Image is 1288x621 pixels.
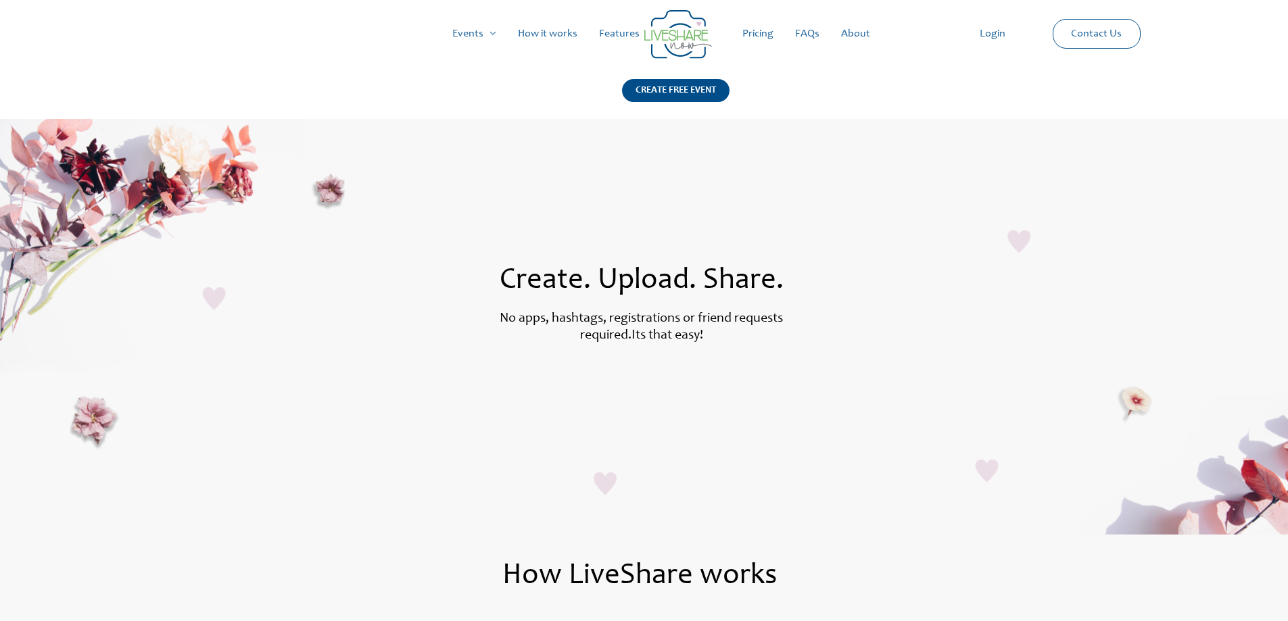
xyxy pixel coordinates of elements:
[732,12,784,55] a: Pricing
[500,266,784,296] span: Create. Upload. Share.
[507,12,588,55] a: How it works
[136,562,1144,591] h1: How LiveShare works
[644,10,712,59] img: Group 14 | Live Photo Slideshow for Events | Create Free Events Album for Any Occasion
[622,79,730,102] div: CREATE FREE EVENT
[24,12,1264,55] nav: Site Navigation
[631,329,703,343] label: Its that easy!
[969,12,1016,55] a: Login
[1060,20,1132,48] a: Contact Us
[588,12,650,55] a: Features
[830,12,881,55] a: About
[622,79,730,119] a: CREATE FREE EVENT
[442,12,507,55] a: Events
[784,12,830,55] a: FAQs
[500,312,783,343] label: No apps, hashtags, registrations or friend requests required.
